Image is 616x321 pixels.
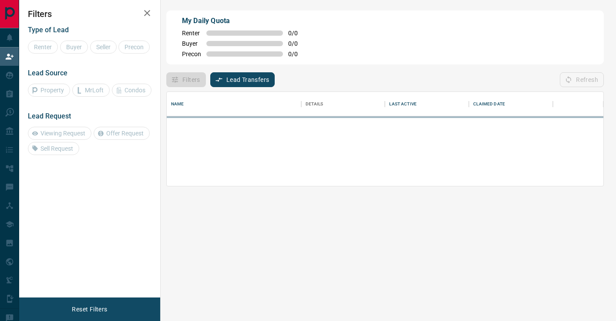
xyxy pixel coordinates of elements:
span: 0 / 0 [288,30,307,37]
div: Last Active [385,92,469,116]
div: Name [167,92,301,116]
div: Claimed Date [469,92,553,116]
span: Lead Request [28,112,71,120]
span: Renter [182,30,201,37]
span: Lead Source [28,69,67,77]
span: 0 / 0 [288,51,307,57]
div: Last Active [389,92,416,116]
div: Details [306,92,323,116]
span: 0 / 0 [288,40,307,47]
span: Precon [182,51,201,57]
span: Type of Lead [28,26,69,34]
div: Claimed Date [473,92,505,116]
h2: Filters [28,9,151,19]
p: My Daily Quota [182,16,307,26]
div: Name [171,92,184,116]
button: Lead Transfers [210,72,275,87]
button: Reset Filters [66,302,113,317]
span: Buyer [182,40,201,47]
div: Details [301,92,385,116]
